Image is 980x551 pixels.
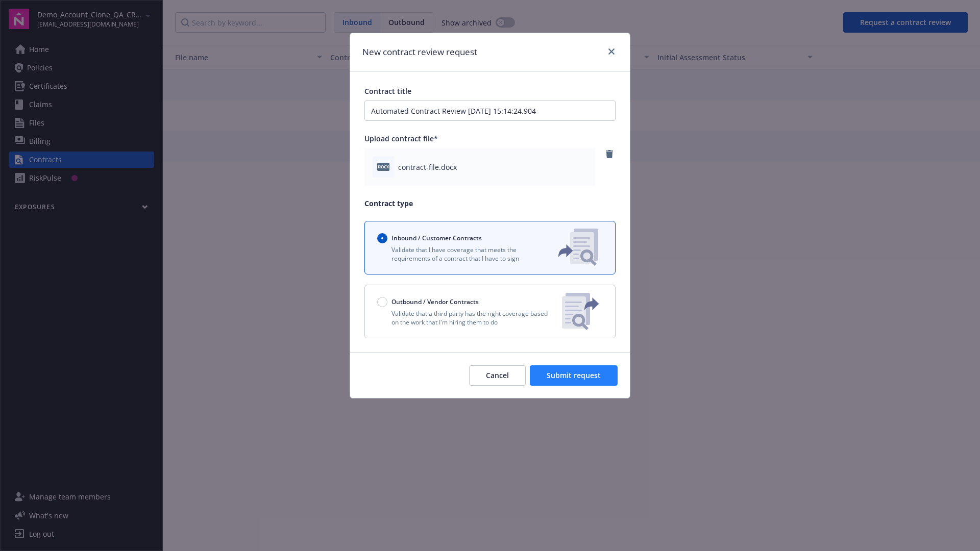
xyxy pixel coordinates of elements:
[530,365,618,386] button: Submit request
[398,162,457,172] span: contract-file.docx
[486,370,509,380] span: Cancel
[391,234,482,242] span: Inbound / Customer Contracts
[547,370,601,380] span: Submit request
[377,233,387,243] input: Inbound / Customer Contracts
[364,134,438,143] span: Upload contract file*
[364,285,616,338] button: Outbound / Vendor ContractsValidate that a third party has the right coverage based on the work t...
[377,297,387,307] input: Outbound / Vendor Contracts
[364,221,616,274] button: Inbound / Customer ContractsValidate that I have coverage that meets the requirements of a contra...
[469,365,526,386] button: Cancel
[362,45,477,59] h1: New contract review request
[391,297,479,306] span: Outbound / Vendor Contracts
[364,86,411,96] span: Contract title
[364,101,616,121] input: Enter a title for this contract
[377,245,542,263] p: Validate that I have coverage that meets the requirements of a contract that I have to sign
[377,309,554,327] p: Validate that a third party has the right coverage based on the work that I'm hiring them to do
[377,163,389,170] span: docx
[603,148,616,160] a: remove
[364,198,616,209] p: Contract type
[605,45,618,58] a: close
